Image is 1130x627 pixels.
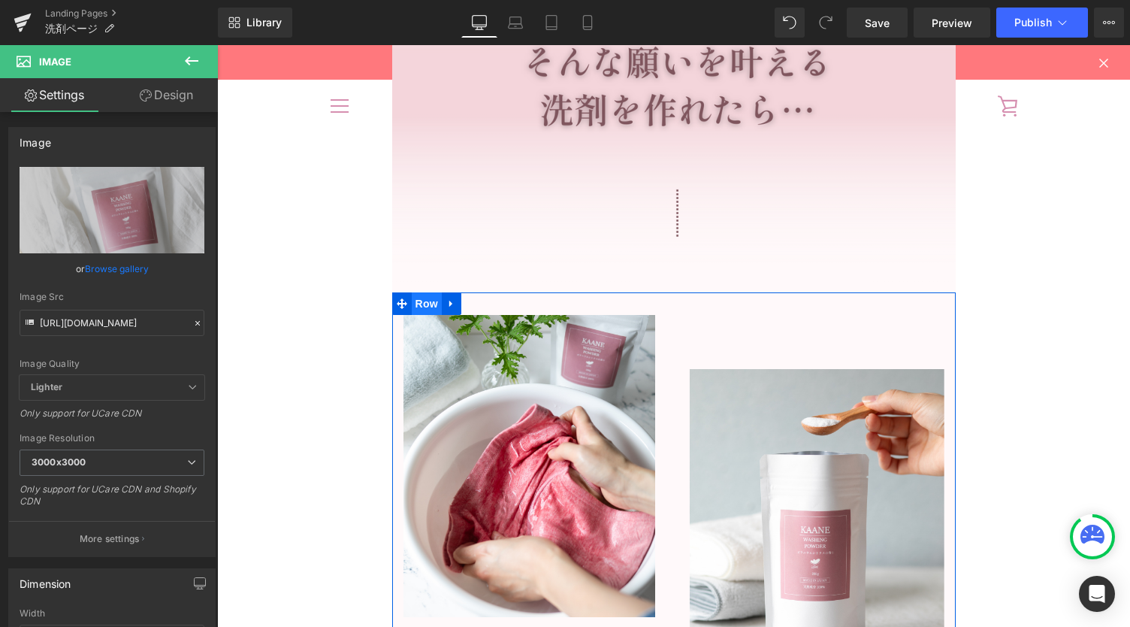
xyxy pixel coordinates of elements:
[20,292,204,302] div: Image Src
[218,8,292,38] a: New Library
[20,608,204,619] div: Width
[20,359,204,369] div: Image Quality
[20,407,204,429] div: Only support for UCare CDN
[1079,576,1115,612] div: Open Intercom Messenger
[39,56,71,68] span: Image
[195,247,225,270] span: Row
[246,16,282,29] span: Library
[31,381,62,392] b: Lighter
[1014,17,1052,29] span: Publish
[775,8,805,38] button: Undo
[570,8,606,38] a: Mobile
[20,483,204,517] div: Only support for UCare CDN and Shopify CDN
[9,521,215,556] button: More settings
[811,8,841,38] button: Redo
[80,532,140,546] p: More settings
[461,8,497,38] a: Desktop
[497,8,533,38] a: Laptop
[112,78,221,112] a: Design
[32,456,86,468] b: 3000x3000
[20,128,51,149] div: Image
[533,8,570,38] a: Tablet
[932,15,972,31] span: Preview
[865,15,890,31] span: Save
[45,23,98,35] span: 洗剤ページ
[20,433,204,444] div: Image Resolution
[225,247,244,270] a: Expand / Collapse
[20,310,204,336] input: Link
[20,261,204,277] div: or
[45,8,218,20] a: Landing Pages
[914,8,990,38] a: Preview
[1094,8,1124,38] button: More
[20,569,71,590] div: Dimension
[85,256,149,282] a: Browse gallery
[996,8,1088,38] button: Publish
